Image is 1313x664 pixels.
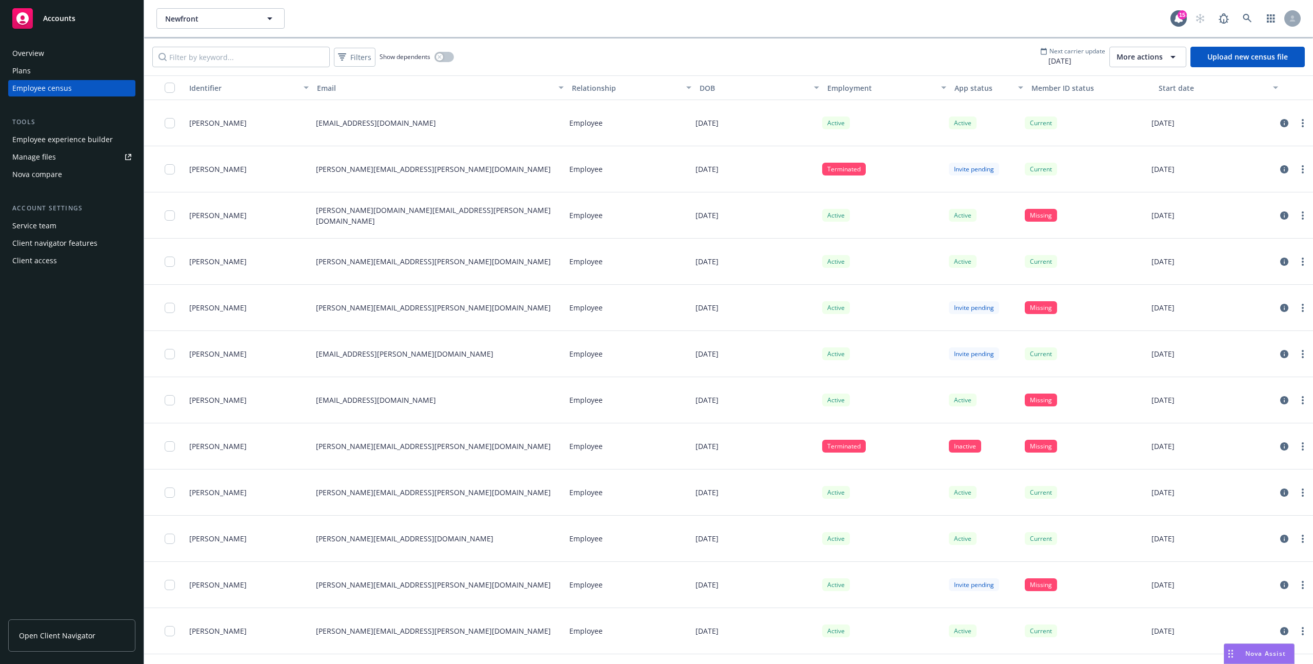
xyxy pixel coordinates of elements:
a: more [1297,394,1309,406]
div: Active [949,209,977,222]
a: Start snowing [1190,8,1210,29]
a: Employee experience builder [8,131,135,148]
span: [PERSON_NAME] [189,118,247,128]
p: [PERSON_NAME][EMAIL_ADDRESS][PERSON_NAME][DOMAIN_NAME] [316,626,551,636]
div: Active [822,209,850,222]
span: Accounts [43,14,75,23]
input: Toggle Row Selected [165,164,175,174]
div: Relationship [572,83,680,93]
div: DOB [700,83,808,93]
button: Email [313,75,568,100]
input: Toggle Row Selected [165,441,175,452]
div: Current [1025,163,1057,175]
a: circleInformation [1278,256,1290,268]
p: [DATE] [695,118,719,128]
div: Active [949,116,977,129]
div: Inactive [949,440,981,453]
input: Toggle Row Selected [165,395,175,405]
p: [EMAIL_ADDRESS][DOMAIN_NAME] [316,395,436,405]
a: more [1297,163,1309,175]
div: Missing [1025,209,1057,222]
div: Invite pending [949,301,999,314]
div: Employee experience builder [12,131,113,148]
a: Client navigator features [8,235,135,251]
a: Client access [8,252,135,269]
p: [DATE] [695,395,719,405]
p: [DATE] [1151,441,1175,452]
p: Employee [569,487,603,498]
a: circleInformation [1278,163,1290,175]
div: Active [949,486,977,499]
div: Active [822,486,850,499]
a: Nova compare [8,166,135,183]
button: DOB [695,75,823,100]
button: App status [950,75,1027,100]
div: Terminated [822,440,866,453]
div: Missing [1025,394,1057,406]
a: more [1297,117,1309,129]
div: Member ID status [1031,83,1151,93]
div: Missing [1025,578,1057,591]
input: Toggle Row Selected [165,626,175,636]
p: [DATE] [1151,164,1175,174]
span: Nova Assist [1245,649,1286,658]
p: [PERSON_NAME][EMAIL_ADDRESS][DOMAIN_NAME] [316,533,493,544]
span: Newfront [165,13,254,24]
div: Start date [1159,83,1267,93]
a: Upload new census file [1190,47,1305,67]
div: Active [822,116,850,129]
a: circleInformation [1278,394,1290,406]
p: [PERSON_NAME][EMAIL_ADDRESS][PERSON_NAME][DOMAIN_NAME] [316,256,551,267]
div: Active [949,255,977,268]
a: more [1297,486,1309,499]
p: [DATE] [695,302,719,313]
button: Filters [334,48,375,67]
p: [DATE] [1151,348,1175,359]
div: Missing [1025,440,1057,453]
a: circleInformation [1278,533,1290,545]
span: [PERSON_NAME] [189,626,247,636]
div: Terminated [822,163,866,175]
input: Toggle Row Selected [165,349,175,359]
button: Start date [1155,75,1282,100]
button: Newfront [156,8,285,29]
div: Plans [12,63,31,79]
p: [DATE] [1151,118,1175,128]
span: [PERSON_NAME] [189,164,247,174]
p: [DATE] [1151,256,1175,267]
a: more [1297,302,1309,314]
div: Invite pending [949,347,999,360]
div: Overview [12,45,44,62]
p: Employee [569,348,603,359]
span: Next carrier update [1049,47,1105,55]
a: more [1297,209,1309,222]
a: Plans [8,63,135,79]
p: [DATE] [695,487,719,498]
div: 15 [1178,10,1187,19]
input: Filter by keyword... [152,47,330,67]
div: Nova compare [12,166,62,183]
p: [DATE] [695,256,719,267]
button: Identifier [185,75,313,100]
span: [PERSON_NAME] [189,302,247,313]
input: Toggle Row Selected [165,257,175,267]
p: [DATE] [695,164,719,174]
a: more [1297,579,1309,591]
span: [PERSON_NAME] [189,210,247,221]
p: [DATE] [695,533,719,544]
p: Employee [569,164,603,174]
p: Employee [569,302,603,313]
a: Employee census [8,80,135,96]
div: Employee census [12,80,72,96]
p: [DATE] [695,210,719,221]
p: [PERSON_NAME][EMAIL_ADDRESS][PERSON_NAME][DOMAIN_NAME] [316,302,551,313]
div: Active [822,578,850,591]
input: Toggle Row Selected [165,580,175,590]
a: circleInformation [1278,302,1290,314]
span: Open Client Navigator [19,630,95,641]
input: Toggle Row Selected [165,210,175,221]
a: circleInformation [1278,440,1290,453]
div: Invite pending [949,163,999,175]
div: Missing [1025,301,1057,314]
p: Employee [569,579,603,590]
